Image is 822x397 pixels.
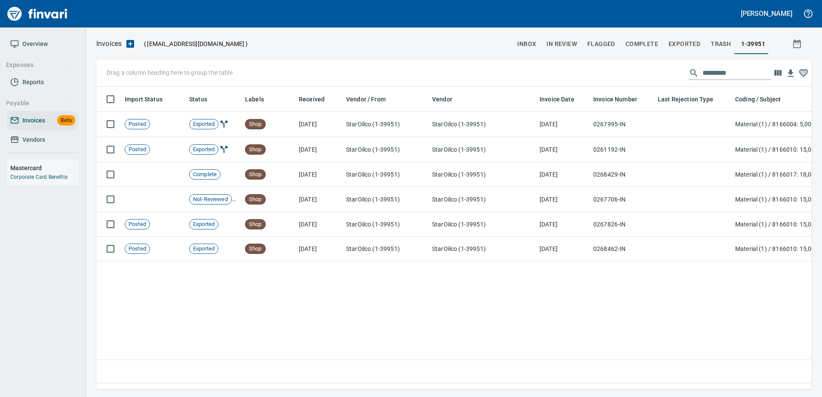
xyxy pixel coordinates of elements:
[190,171,220,179] span: Complete
[22,77,44,88] span: Reports
[125,94,174,104] span: Import Status
[739,7,794,20] button: [PERSON_NAME]
[429,162,536,187] td: StarOilco (1-39951)
[669,39,700,49] span: Exported
[232,195,243,202] span: Invoice Split
[22,115,45,126] span: Invoices
[3,95,74,111] button: Payable
[540,94,586,104] span: Invoice Date
[10,163,79,173] h6: Mastercard
[190,220,218,229] span: Exported
[711,39,731,49] span: trash
[245,94,264,104] span: Labels
[784,67,797,80] button: Download table
[658,94,713,104] span: Last Rejection Type
[218,146,230,153] span: Invoice Split
[536,237,590,261] td: [DATE]
[189,94,207,104] span: Status
[346,94,397,104] span: Vendor / From
[432,94,463,104] span: Vendor
[626,39,658,49] span: Complete
[343,162,429,187] td: StarOilco (1-39951)
[771,67,784,79] button: Choose columns to display
[540,94,574,104] span: Invoice Date
[593,94,637,104] span: Invoice Number
[343,237,429,261] td: StarOilco (1-39951)
[590,162,654,187] td: 0268429-IN
[189,94,218,104] span: Status
[190,245,218,253] span: Exported
[7,73,79,92] a: Reports
[125,146,150,154] span: Posted
[22,39,48,49] span: Overview
[295,212,343,237] td: [DATE]
[295,187,343,212] td: [DATE]
[299,94,325,104] span: Received
[190,195,231,204] span: Not-Reviewed
[536,137,590,162] td: [DATE]
[96,39,122,49] p: Invoices
[429,187,536,212] td: StarOilco (1-39951)
[6,98,71,109] span: Payable
[536,162,590,187] td: [DATE]
[295,162,343,187] td: [DATE]
[590,187,654,212] td: 0267706-IN
[587,39,615,49] span: Flagged
[590,112,654,137] td: 0267995-IN
[784,36,812,52] button: Show invoices within a particular date range
[245,94,275,104] span: Labels
[125,245,150,253] span: Posted
[741,9,792,18] h5: [PERSON_NAME]
[146,40,245,48] span: [EMAIL_ADDRESS][DOMAIN_NAME]
[343,187,429,212] td: StarOilco (1-39951)
[536,187,590,212] td: [DATE]
[590,212,654,237] td: 0267826-IN
[245,195,265,204] span: Shop
[536,112,590,137] td: [DATE]
[245,120,265,128] span: Shop
[432,94,452,104] span: Vendor
[96,39,122,49] nav: breadcrumb
[429,137,536,162] td: StarOilco (1-39951)
[7,111,79,130] a: InvoicesBeta
[590,237,654,261] td: 0268462-IN
[125,120,150,128] span: Posted
[346,94,386,104] span: Vendor / From
[6,60,71,70] span: Expenses
[5,3,70,24] img: Finvari
[429,212,536,237] td: StarOilco (1-39951)
[245,220,265,229] span: Shop
[22,134,45,145] span: Vendors
[139,40,248,48] p: ( )
[295,237,343,261] td: [DATE]
[735,94,781,104] span: Coding / Subject
[7,34,79,54] a: Overview
[343,112,429,137] td: StarOilco (1-39951)
[741,39,765,49] span: 1-39951
[517,39,536,49] span: inbox
[593,94,648,104] span: Invoice Number
[125,220,150,229] span: Posted
[343,137,429,162] td: StarOilco (1-39951)
[429,237,536,261] td: StarOilco (1-39951)
[245,171,265,179] span: Shop
[735,94,792,104] span: Coding / Subject
[122,39,139,49] button: Upload an Invoice
[429,112,536,137] td: StarOilco (1-39951)
[797,67,810,79] button: Column choices favorited. Click to reset to default
[218,120,230,127] span: Invoice Split
[245,245,265,253] span: Shop
[658,94,724,104] span: Last Rejection Type
[57,116,75,125] span: Beta
[546,39,577,49] span: In Review
[125,94,163,104] span: Import Status
[299,94,336,104] span: Received
[343,212,429,237] td: StarOilco (1-39951)
[245,146,265,154] span: Shop
[107,68,233,77] p: Drag a column heading here to group the table
[590,137,654,162] td: 0261192-IN
[536,212,590,237] td: [DATE]
[7,130,79,150] a: Vendors
[190,146,218,154] span: Exported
